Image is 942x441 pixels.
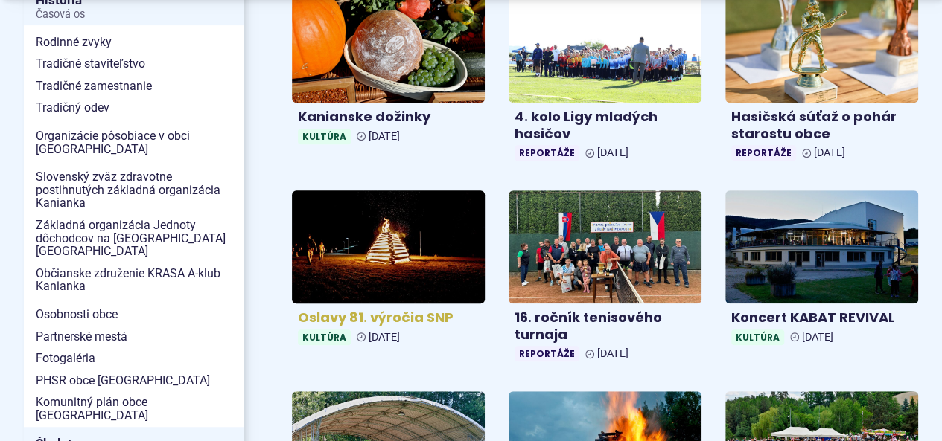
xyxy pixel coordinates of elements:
[36,53,232,75] span: Tradičné staviteľstvo
[24,214,244,263] a: Základná organizácia Jednoty dôchodcov na [GEOGRAPHIC_DATA] [GEOGRAPHIC_DATA]
[298,329,351,345] span: Kultúra
[731,145,796,161] span: Reportáže
[802,331,833,344] span: [DATE]
[515,109,696,142] h4: 4. kolo Ligy mladých hasičov
[369,331,400,344] span: [DATE]
[24,391,244,426] a: Komunitný plán obce [GEOGRAPHIC_DATA]
[36,97,232,119] span: Tradičný odev
[731,309,912,326] h4: Koncert KABAT REVIVAL
[36,391,232,426] span: Komunitný plán obce [GEOGRAPHIC_DATA]
[36,75,232,97] span: Tradičné zamestnanie
[36,326,232,348] span: Partnerské mestá
[24,263,244,297] a: Občianske združenie KRASA A-klub Kanianka
[509,190,701,367] a: 16. ročník tenisového turnaja Reportáže [DATE]
[24,166,244,214] a: Slovenský zväz zdravotne postihnutých základná organizácia Kanianka
[24,370,244,392] a: PHSR obce [GEOGRAPHIC_DATA]
[36,370,232,392] span: PHSR obce [GEOGRAPHIC_DATA]
[298,309,479,326] h4: Oslavy 81. výročia SNP
[24,125,244,160] a: Organizácie pôsobiace v obci [GEOGRAPHIC_DATA]
[36,9,232,21] span: Časová os
[36,214,232,263] span: Základná organizácia Jednoty dôchodcov na [GEOGRAPHIC_DATA] [GEOGRAPHIC_DATA]
[814,147,845,159] span: [DATE]
[24,347,244,370] a: Fotogaléria
[36,31,232,54] span: Rodinné zvyky
[369,130,400,143] span: [DATE]
[298,129,351,144] span: Kultúra
[36,166,232,214] span: Slovenský zväz zdravotne postihnutých základná organizácia Kanianka
[24,53,244,75] a: Tradičné staviteľstvo
[24,97,244,119] a: Tradičný odev
[597,347,628,360] span: [DATE]
[292,190,485,350] a: Oslavy 81. výročia SNP Kultúra [DATE]
[725,190,918,350] a: Koncert KABAT REVIVAL Kultúra [DATE]
[24,326,244,348] a: Partnerské mestá
[731,329,784,345] span: Kultúra
[515,346,579,361] span: Reportáže
[298,109,479,126] h4: Kanianske dožinky
[36,125,232,160] span: Organizácie pôsobiace v obci [GEOGRAPHIC_DATA]
[36,263,232,297] span: Občianske združenie KRASA A-klub Kanianka
[24,75,244,97] a: Tradičné zamestnanie
[515,309,696,343] h4: 16. ročník tenisového turnaja
[36,347,232,370] span: Fotogaléria
[515,145,579,161] span: Reportáže
[36,303,232,326] span: Osobnosti obce
[24,31,244,54] a: Rodinné zvyky
[597,147,628,159] span: [DATE]
[731,109,912,142] h4: Hasičská súťaž o pohár starostu obce
[24,303,244,326] a: Osobnosti obce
